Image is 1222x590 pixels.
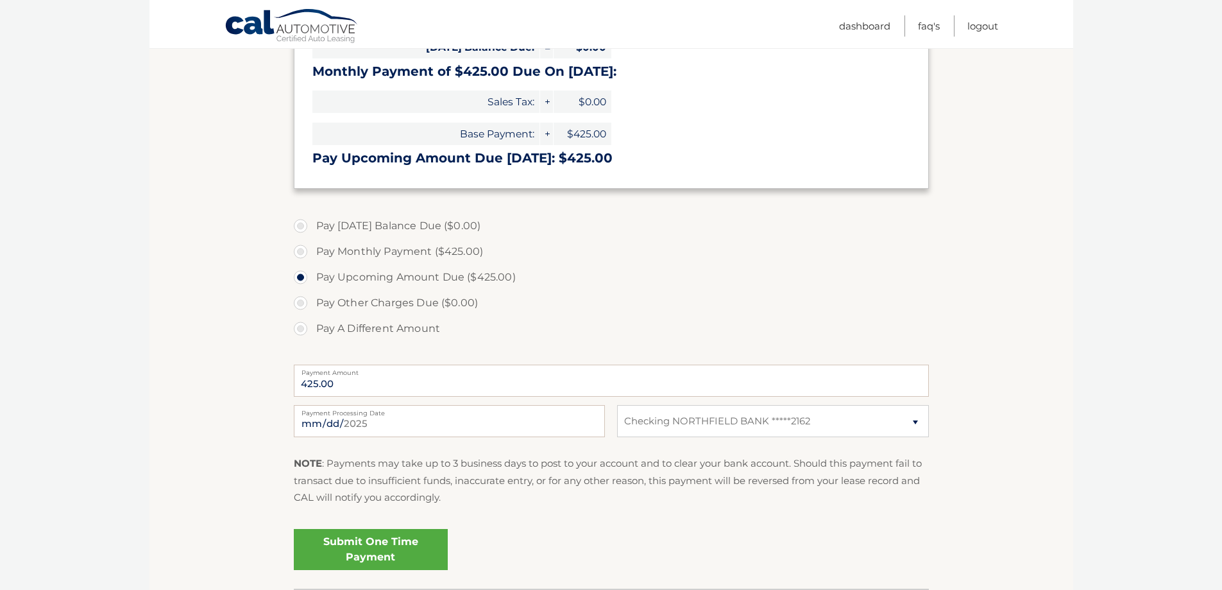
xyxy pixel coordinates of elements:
[294,405,605,437] input: Payment Date
[967,15,998,37] a: Logout
[312,91,539,113] span: Sales Tax:
[225,8,359,46] a: Cal Automotive
[540,91,553,113] span: +
[294,365,929,375] label: Payment Amount
[294,365,929,397] input: Payment Amount
[554,123,611,145] span: $425.00
[294,529,448,570] a: Submit One Time Payment
[540,123,553,145] span: +
[918,15,940,37] a: FAQ's
[294,457,322,469] strong: NOTE
[312,123,539,145] span: Base Payment:
[839,15,890,37] a: Dashboard
[294,455,929,506] p: : Payments may take up to 3 business days to post to your account and to clear your bank account....
[554,91,611,113] span: $0.00
[294,405,605,415] label: Payment Processing Date
[294,290,929,316] label: Pay Other Charges Due ($0.00)
[312,150,910,166] h3: Pay Upcoming Amount Due [DATE]: $425.00
[294,213,929,239] label: Pay [DATE] Balance Due ($0.00)
[294,265,929,290] label: Pay Upcoming Amount Due ($425.00)
[294,239,929,265] label: Pay Monthly Payment ($425.00)
[312,64,910,80] h3: Monthly Payment of $425.00 Due On [DATE]:
[294,316,929,342] label: Pay A Different Amount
